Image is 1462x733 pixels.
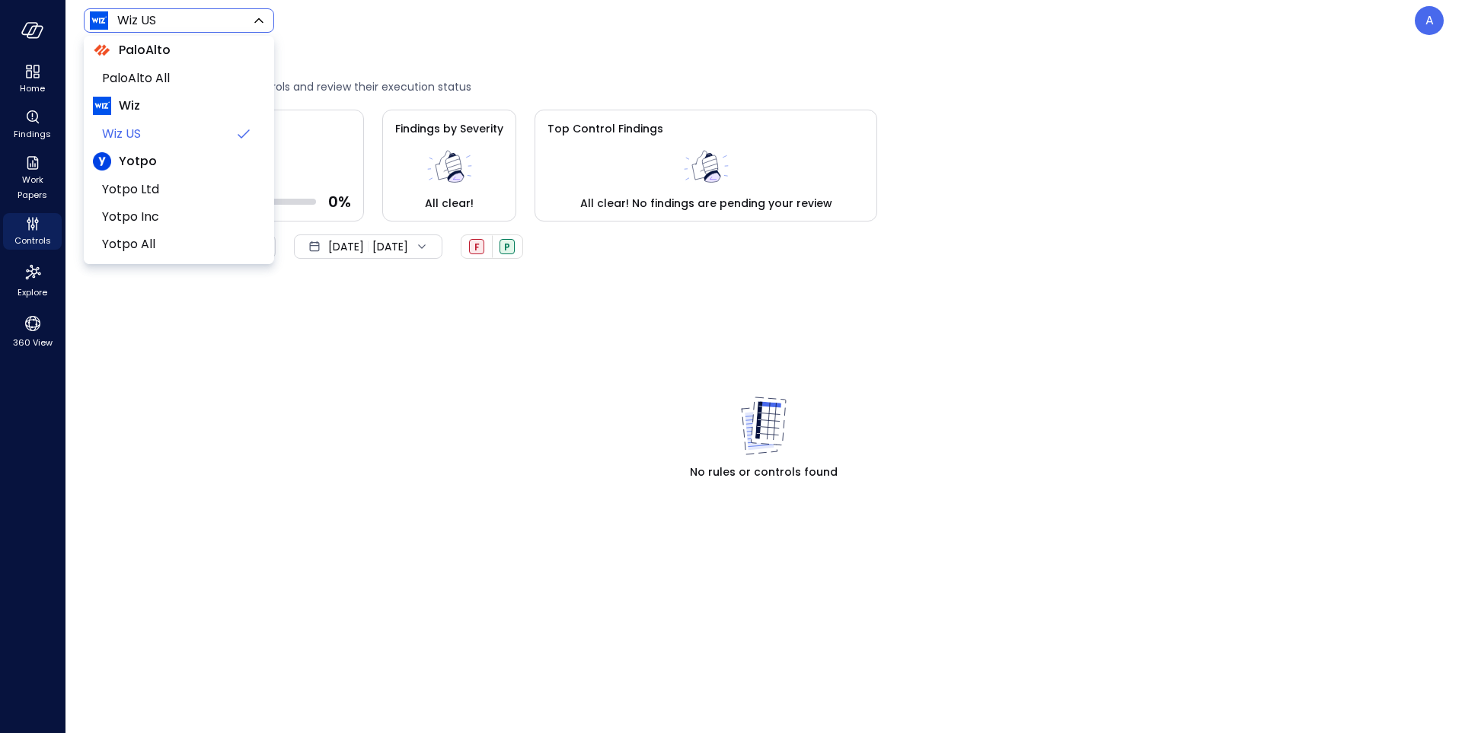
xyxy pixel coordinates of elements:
span: PaloAlto All [102,69,253,88]
img: PaloAlto [93,41,111,59]
li: Yotpo All [93,231,265,258]
img: Wiz [93,97,111,115]
span: PaloAlto [119,41,171,59]
span: Wiz [119,97,140,115]
span: Yotpo Ltd [102,180,253,199]
li: Yotpo Ltd [93,176,265,203]
img: Yotpo [93,152,111,171]
li: Wiz US [93,120,265,148]
span: Wiz US [102,125,228,143]
span: Yotpo All [102,235,253,253]
li: PaloAlto All [93,65,265,92]
span: Yotpo [119,152,157,171]
li: Yotpo Inc [93,203,265,231]
span: Yotpo Inc [102,208,253,226]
